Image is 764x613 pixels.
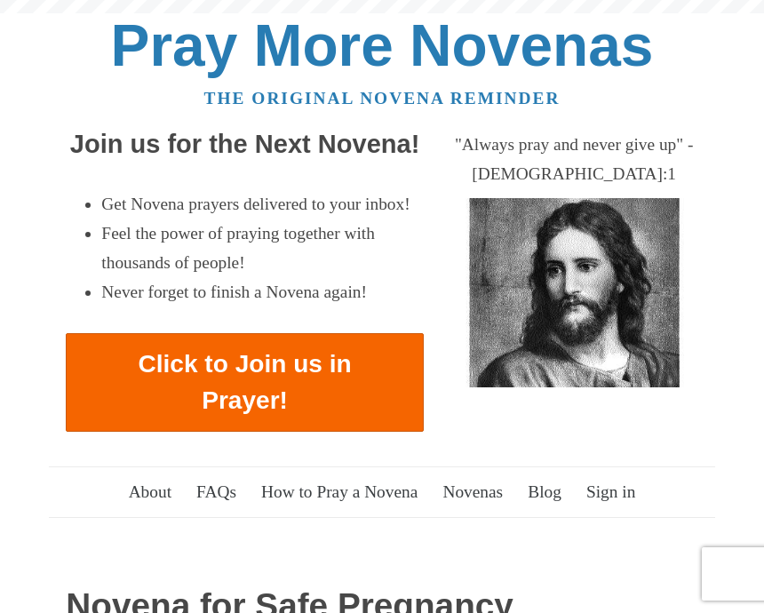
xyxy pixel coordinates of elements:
[118,467,182,517] a: About
[101,190,423,219] li: Get Novena prayers delivered to your inbox!
[101,278,423,307] li: Never forget to finish a Novena again!
[111,12,654,78] a: Pray More Novenas
[518,467,572,517] a: Blog
[251,467,428,517] a: How to Pray a Novena
[187,467,247,517] a: FAQs
[66,131,423,159] h2: Join us for the Next Novena!
[576,467,646,517] a: Sign in
[433,467,513,517] a: Novenas
[66,333,423,432] a: Click to Join us in Prayer!
[450,131,698,189] div: "Always pray and never give up" - [DEMOGRAPHIC_DATA]:1
[450,198,698,388] img: Jesus
[204,89,561,107] a: The original novena reminder
[101,219,423,278] li: Feel the power of praying together with thousands of people!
